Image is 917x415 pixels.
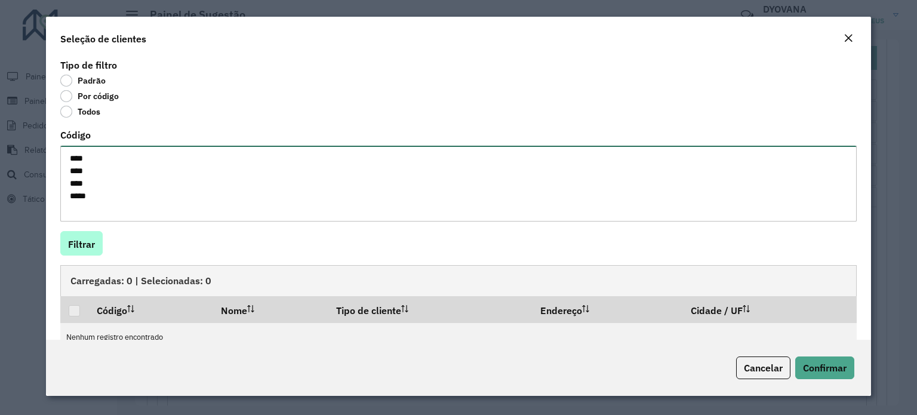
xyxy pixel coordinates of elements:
[60,129,91,141] font: Código
[691,305,743,316] font: Cidade / UF
[60,33,146,45] font: Seleção de clientes
[60,59,117,71] font: Tipo de filtro
[844,33,853,43] em: Fechar
[60,231,103,256] button: Filtrar
[78,106,100,117] font: Todos
[221,305,247,316] font: Nome
[68,238,95,250] font: Filtrar
[97,305,127,316] font: Código
[78,75,106,86] font: Padrão
[70,275,211,287] font: Carregadas: 0 | Selecionadas: 0
[840,31,857,47] button: Fechar
[540,305,582,316] font: Endereço
[66,332,163,342] font: Nenhum registro encontrado
[78,91,119,102] font: Por código
[744,362,783,374] font: Cancelar
[336,305,401,316] font: Tipo de cliente
[736,356,790,379] button: Cancelar
[795,356,854,379] button: Confirmar
[803,362,847,374] font: Confirmar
